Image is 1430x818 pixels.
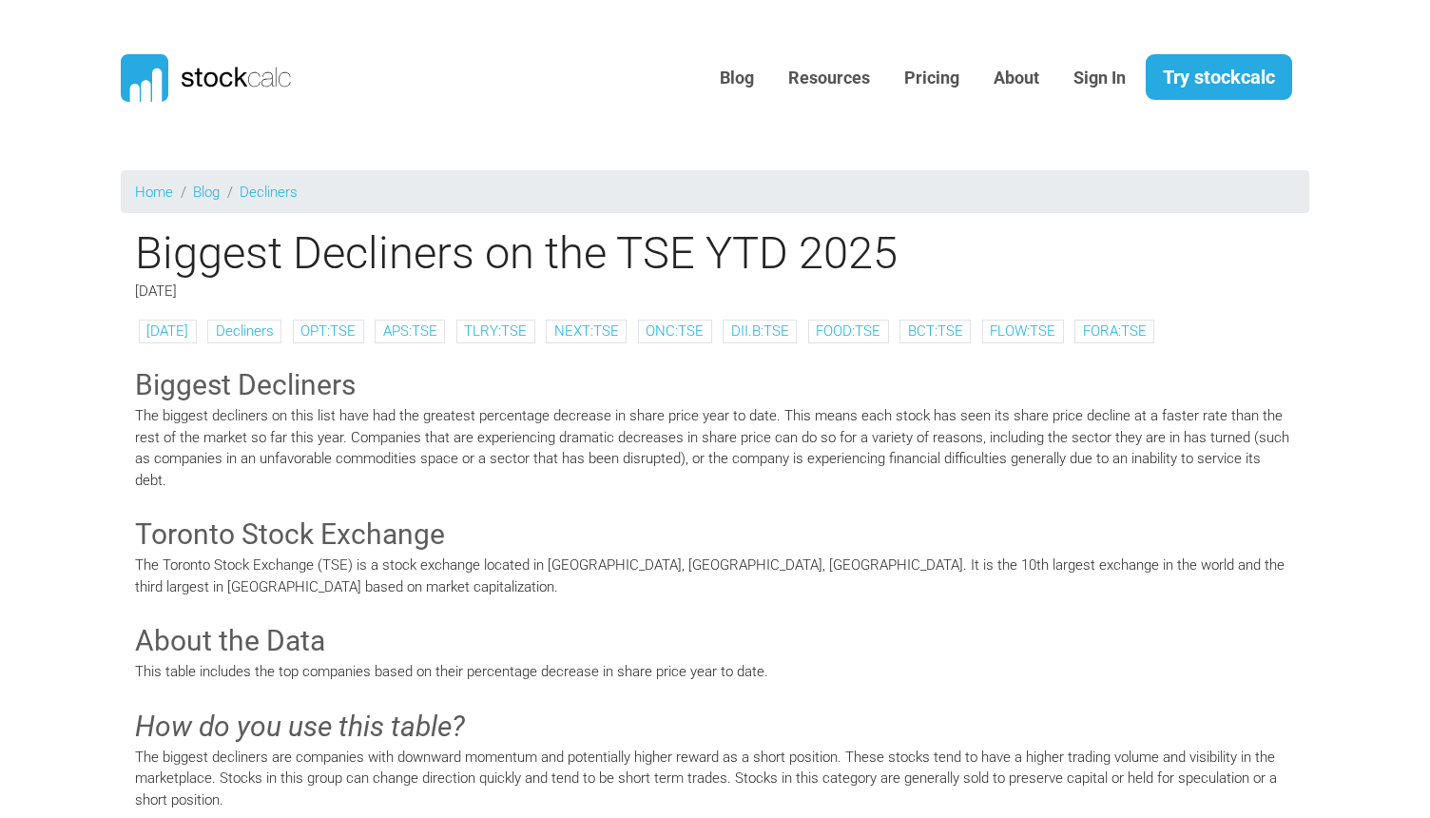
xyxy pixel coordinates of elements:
a: FLOW:TSE [990,322,1055,340]
a: Decliners [216,322,274,340]
a: TLRY:TSE [464,322,527,340]
h3: Toronto Stock Exchange [135,515,1295,555]
a: Pricing [890,55,974,102]
a: Resources [774,55,884,102]
a: Sign In [1059,55,1140,102]
a: About [979,55,1053,102]
p: The Toronto Stock Exchange (TSE) is a stock exchange located in [GEOGRAPHIC_DATA], [GEOGRAPHIC_DA... [135,555,1295,597]
a: NEXT:TSE [554,322,619,340]
h3: Biggest Decliners [135,365,1295,405]
a: ONC:TSE [646,322,704,340]
p: The biggest decliners on this list have had the greatest percentage decrease in share price year ... [135,405,1295,491]
a: FOOD:TSE [816,322,880,340]
span: [DATE] [135,282,177,300]
a: Try stockcalc [1146,54,1292,100]
a: FORA:TSE [1083,322,1147,340]
h3: How do you use this table? [135,707,1295,747]
a: OPT:TSE [300,322,356,340]
a: Blog [705,55,768,102]
a: Home [135,184,173,201]
a: Blog [193,184,220,201]
p: The biggest decliners are companies with downward momentum and potentially higher reward as a sho... [135,747,1295,811]
h3: About the Data [135,621,1295,661]
nav: breadcrumb [121,170,1309,213]
h1: Biggest Decliners on the TSE YTD 2025 [121,226,1309,280]
a: DII.B:TSE [731,322,789,340]
p: This table includes the top companies based on their percentage decrease in share price year to d... [135,661,1295,683]
a: APS:TSE [383,322,437,340]
a: [DATE] [146,322,188,340]
a: BCT:TSE [908,322,963,340]
a: Decliners [240,184,298,201]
